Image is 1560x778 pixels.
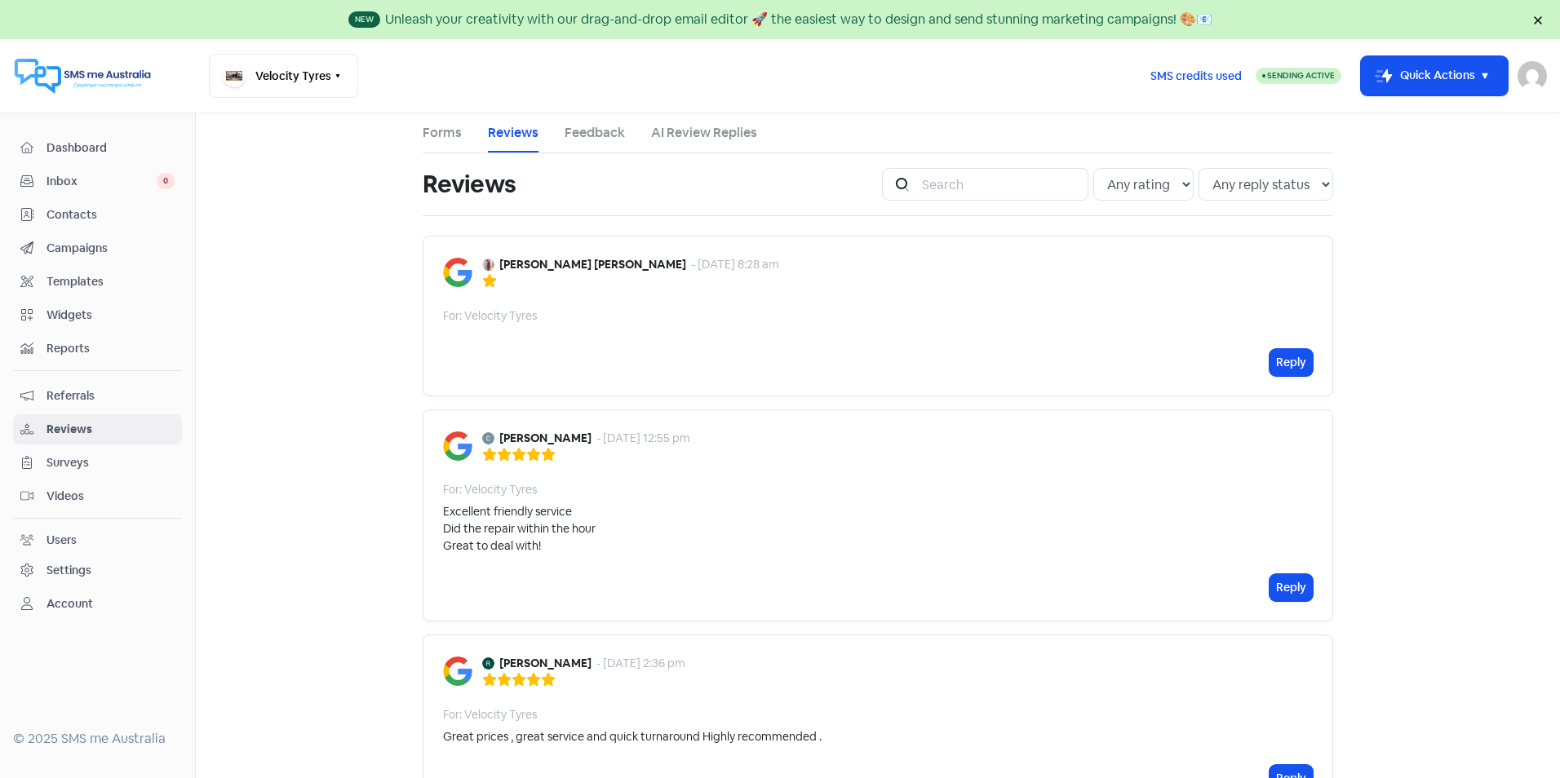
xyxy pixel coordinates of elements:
img: Image [443,431,472,461]
input: Search [912,168,1088,201]
div: © 2025 SMS me Australia [13,729,182,749]
span: Inbox [47,173,157,190]
span: Sending Active [1267,70,1335,81]
div: For: Velocity Tyres [443,706,537,723]
div: Users [47,532,77,549]
span: Referrals [47,387,175,404]
a: Settings [13,555,182,586]
button: Reply [1270,574,1313,601]
span: New [348,11,380,28]
span: SMS credits used [1150,68,1242,85]
a: Dashboard [13,133,182,163]
b: [PERSON_NAME] [499,430,592,447]
div: - [DATE] 12:55 pm [596,430,690,447]
a: Forms [423,123,462,143]
span: Videos [47,488,175,505]
a: Campaigns [13,233,182,263]
span: 0 [157,173,175,189]
a: Widgets [13,300,182,330]
a: Reports [13,334,182,364]
a: Users [13,525,182,555]
a: SMS credits used [1137,66,1256,83]
img: Image [443,258,472,287]
a: Surveys [13,448,182,478]
img: User [1518,61,1547,91]
a: Videos [13,481,182,511]
span: Contacts [47,206,175,223]
b: [PERSON_NAME] [PERSON_NAME] [499,256,686,273]
span: Reviews [47,421,175,438]
div: Great prices , great service and quick turnaround Highly recommended . [443,728,822,745]
img: Avatar [482,657,494,670]
a: AI Review Replies [651,123,757,143]
button: Velocity Tyres [209,54,358,98]
button: Reply [1270,349,1313,376]
h1: Reviews [423,158,516,210]
div: For: Velocity Tyres [443,307,537,325]
a: Reviews [13,414,182,444]
span: Surveys [47,454,175,471]
button: Quick Actions [1361,56,1508,95]
img: Avatar [482,432,494,444]
span: Dashboard [47,139,175,157]
div: - [DATE] 8:28 am [691,256,779,273]
img: Image [443,656,472,686]
a: Templates [13,267,182,297]
div: - [DATE] 2:36 pm [596,655,685,672]
b: [PERSON_NAME] [499,655,592,672]
a: Referrals [13,381,182,411]
div: Excellent friendly service Did the repair within the hour Great to deal with! [443,503,596,555]
div: For: Velocity Tyres [443,481,537,498]
span: Templates [47,273,175,290]
a: Account [13,589,182,619]
div: Account [47,595,93,612]
a: Sending Active [1256,66,1341,86]
a: Feedback [565,123,625,143]
span: Widgets [47,307,175,324]
a: Contacts [13,200,182,230]
span: Reports [47,340,175,357]
a: Inbox 0 [13,166,182,197]
div: Unleash your creativity with our drag-and-drop email editor 🚀 the easiest way to design and send ... [385,10,1212,29]
img: Avatar [482,259,494,271]
span: Campaigns [47,240,175,257]
a: Reviews [488,123,538,143]
div: Settings [47,562,91,579]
